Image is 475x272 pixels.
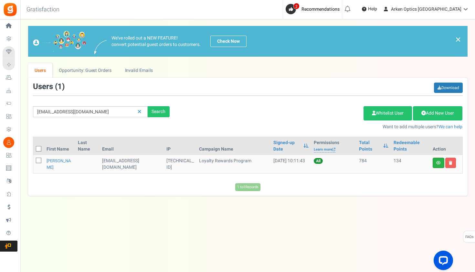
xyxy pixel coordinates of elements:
[293,3,300,9] span: 2
[33,31,86,52] img: images
[28,63,53,78] a: Users
[44,137,75,155] th: First Name
[436,161,441,165] i: View details
[465,231,474,243] span: FAQs
[271,155,311,173] td: [DATE] 10:11:43
[359,140,380,153] a: Total Points
[314,158,323,164] span: All
[391,155,430,173] td: 134
[273,140,300,153] a: Signed-up Date
[33,106,148,117] input: Search by email or name
[118,63,159,78] a: Invalid Emails
[164,137,196,155] th: IP
[100,155,164,173] td: [EMAIL_ADDRESS][DOMAIN_NAME]
[311,137,356,155] th: Permissions
[111,35,201,48] p: We've rolled out a NEW FEATURE! convert potential guest orders to customers.
[301,6,340,13] span: Recommendations
[449,161,452,165] i: Delete user
[134,106,144,118] a: Reset
[359,4,380,14] a: Help
[100,137,164,155] th: Email
[434,83,463,93] a: Download
[438,123,462,130] a: We can help
[75,137,100,155] th: Last Name
[196,155,271,173] td: Loyalty Rewards Program
[196,137,271,155] th: Campaign Name
[391,6,461,13] span: Arken Optics [GEOGRAPHIC_DATA]
[3,2,17,17] img: Gratisfaction
[364,106,412,120] a: Whitelist User
[179,124,463,130] p: Want to add multiple users?
[33,83,65,91] h3: Users ( )
[394,140,427,153] a: Redeemable Points
[366,6,377,12] span: Help
[19,3,67,16] h3: Gratisfaction
[58,81,62,92] span: 1
[148,106,170,117] div: Search
[455,36,461,43] a: ×
[210,36,247,47] a: Check Now
[164,155,196,173] td: [TECHNICAL_ID]
[413,106,462,120] a: Add New User
[94,40,107,54] img: images
[47,158,71,170] a: [PERSON_NAME]
[356,155,391,173] td: 784
[286,4,342,14] a: 2 Recommendations
[52,63,118,78] a: Opportunity: Guest Orders
[430,137,462,155] th: Action
[314,147,335,153] a: Learn more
